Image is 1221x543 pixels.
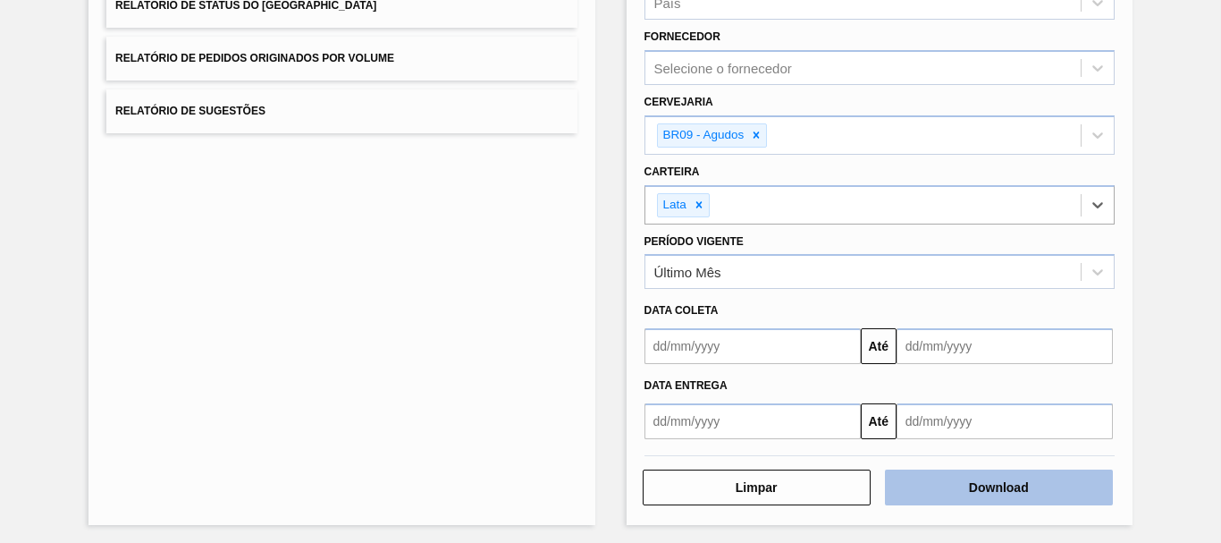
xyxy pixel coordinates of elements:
[658,124,747,147] div: BR09 - Agudos
[644,30,720,43] label: Fornecedor
[861,403,897,439] button: Até
[644,165,700,178] label: Carteira
[897,328,1113,364] input: dd/mm/yyyy
[654,61,792,76] div: Selecione o fornecedor
[861,328,897,364] button: Até
[115,105,265,117] span: Relatório de Sugestões
[106,37,577,81] button: Relatório de Pedidos Originados por Volume
[644,235,744,248] label: Período Vigente
[644,96,713,108] label: Cervejaria
[643,470,871,505] button: Limpar
[644,328,861,364] input: dd/mm/yyyy
[654,265,721,280] div: Último Mês
[644,403,861,439] input: dd/mm/yyyy
[644,304,719,317] span: Data coleta
[106,89,577,133] button: Relatório de Sugestões
[885,470,1113,505] button: Download
[644,379,728,392] span: Data entrega
[897,403,1113,439] input: dd/mm/yyyy
[658,194,689,216] div: Lata
[115,52,394,64] span: Relatório de Pedidos Originados por Volume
